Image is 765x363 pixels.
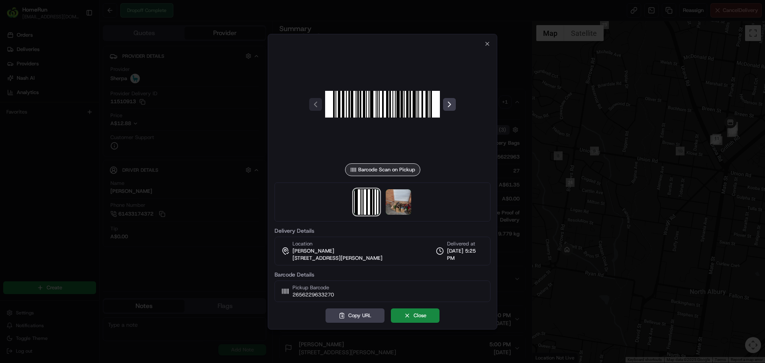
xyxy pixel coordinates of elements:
img: photo_proof_of_delivery image [386,189,411,215]
span: [STREET_ADDRESS][PERSON_NAME] [292,255,382,262]
span: Location [292,240,312,247]
span: Pickup Barcode [292,284,334,291]
button: Copy URL [326,308,384,323]
span: 2656229633270 [292,291,334,298]
button: Close [391,308,439,323]
span: Delivered at [447,240,484,247]
span: [DATE] 5:25 PM [447,247,484,262]
img: barcode_scan_on_pickup image [354,189,379,215]
label: Barcode Details [275,272,490,277]
div: Barcode Scan on Pickup [345,163,420,176]
label: Delivery Details [275,228,490,233]
img: barcode_scan_on_pickup image [325,47,440,162]
span: [PERSON_NAME] [292,247,334,255]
